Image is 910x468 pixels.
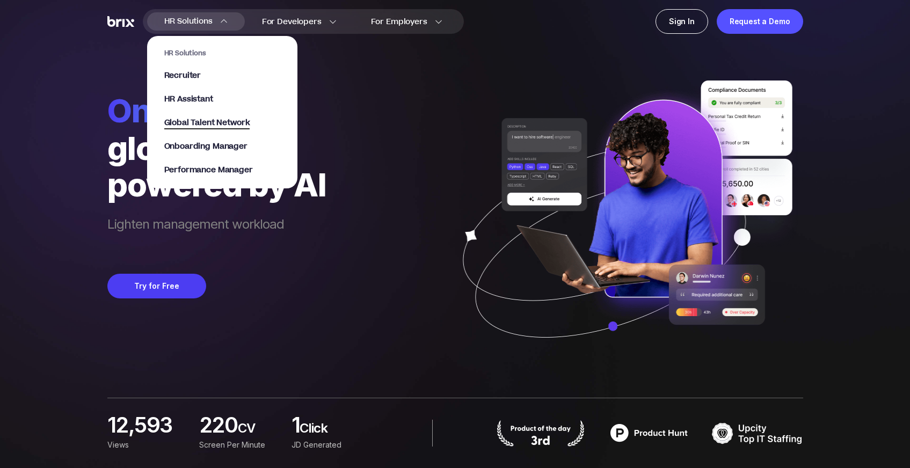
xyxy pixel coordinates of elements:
[107,274,206,298] button: Try for Free
[371,16,427,27] span: For Employers
[164,118,280,128] a: Global Talent Network
[443,81,803,369] img: ai generate
[712,420,803,447] img: TOP IT STAFFING
[603,420,695,447] img: product hunt badge
[164,117,250,129] span: Global Talent Network
[164,164,253,175] span: Performance Manager
[164,141,247,152] span: Onboarding Manager
[107,130,326,166] div: globally
[717,9,803,34] a: Request a Demo
[107,166,326,203] div: powered by AI
[164,94,280,105] a: HR Assistant
[300,420,370,441] span: Click
[107,415,172,434] span: 12,593
[107,216,326,252] span: Lighten management workload
[262,16,322,27] span: For Developers
[164,93,213,105] span: HR Assistant
[199,415,237,437] span: 220
[107,91,326,130] span: Onboard
[237,420,278,441] span: CV
[199,439,278,451] div: screen per minute
[495,420,586,447] img: product hunt badge
[164,13,213,30] span: HR Solutions
[164,141,280,152] a: Onboarding Manager
[164,70,280,81] a: Recruiter
[291,439,370,451] div: JD Generated
[164,70,201,81] span: Recruiter
[291,415,299,437] span: 1
[107,439,186,451] div: Views
[164,165,280,175] a: Performance Manager
[164,49,280,57] span: HR Solutions
[107,16,134,27] img: Brix Logo
[656,9,708,34] a: Sign In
